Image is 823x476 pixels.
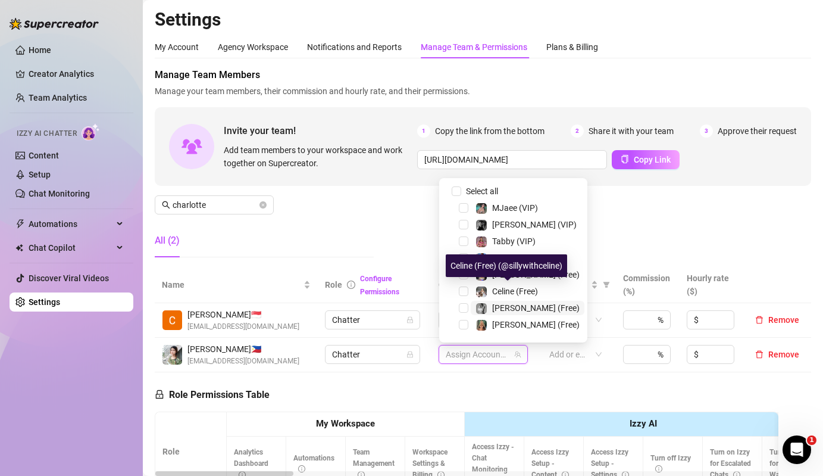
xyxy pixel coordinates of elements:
[298,465,305,472] span: info-circle
[459,253,468,263] span: Select tree node
[589,125,674,138] span: Share it with your team
[750,347,804,362] button: Remove
[459,237,468,246] span: Select tree node
[224,123,417,138] span: Invite your team!
[634,155,671,164] span: Copy Link
[459,203,468,213] span: Select tree node
[332,346,413,363] span: Chatter
[29,214,113,234] span: Automations
[187,321,299,332] span: [EMAIL_ADDRESS][DOMAIN_NAME]
[755,316,763,324] span: delete
[600,276,612,294] span: filter
[332,311,413,329] span: Chatter
[316,418,375,429] strong: My Workspace
[461,185,503,198] span: Select all
[162,310,182,330] img: Charlotte Acogido
[29,151,59,160] a: Content
[492,320,580,329] span: [PERSON_NAME] (Free)
[476,237,487,247] img: Tabby (VIP)
[162,278,301,291] span: Name
[29,189,90,198] a: Chat Monitoring
[162,345,182,365] img: Charlotte Ibay
[768,350,799,359] span: Remove
[476,320,487,331] img: Ellie (Free)
[406,316,414,323] span: lock
[807,435,816,445] span: 1
[650,454,691,474] span: Turn off Izzy
[459,220,468,229] span: Select tree node
[29,64,124,83] a: Creator Analytics
[259,201,267,209] button: close-circle
[29,170,51,179] a: Setup
[15,219,25,229] span: thunderbolt
[15,244,23,252] img: Chat Copilot
[783,435,811,464] iframe: Intercom live chat
[187,356,299,367] span: [EMAIL_ADDRESS][DOMAIN_NAME]
[417,125,430,138] span: 1
[325,280,342,290] span: Role
[459,320,468,329] span: Select tree node
[421,41,527,54] div: Manage Team & Permissions
[630,418,657,429] strong: Izzy AI
[616,267,680,303] th: Commission (%)
[224,144,412,170] span: Add team members to your workspace and work together on Supercreator.
[612,150,680,169] button: Copy Link
[155,390,164,399] span: lock
[492,203,538,213] span: MJaee (VIP)
[155,388,270,402] h5: Role Permissions Table
[680,267,743,303] th: Hourly rate ($)
[155,68,811,82] span: Manage Team Members
[29,238,113,257] span: Chat Copilot
[82,123,100,141] img: AI Chatter
[29,93,87,102] a: Team Analytics
[173,198,257,211] input: Search members
[155,267,318,303] th: Name
[406,351,414,358] span: lock
[655,465,662,472] span: info-circle
[571,125,584,138] span: 2
[492,253,540,263] span: Maddie (VIP)
[187,308,299,321] span: [PERSON_NAME] 🇸🇬
[29,45,51,55] a: Home
[476,203,487,214] img: MJaee (VIP)
[29,273,109,283] a: Discover Viral Videos
[155,85,811,98] span: Manage your team members, their commission and hourly rate, and their permissions.
[10,18,99,30] img: logo-BBDzfeDw.svg
[492,303,580,313] span: [PERSON_NAME] (Free)
[360,275,399,296] a: Configure Permissions
[546,41,598,54] div: Plans & Billing
[162,201,170,209] span: search
[514,351,521,358] span: team
[155,8,811,31] h2: Settings
[293,454,334,474] span: Automations
[492,220,577,229] span: [PERSON_NAME] (VIP)
[621,155,629,163] span: copy
[29,297,60,307] a: Settings
[603,281,610,288] span: filter
[492,237,536,246] span: Tabby (VIP)
[17,128,77,139] span: Izzy AI Chatter
[347,281,355,289] span: info-circle
[476,220,487,231] img: Kennedy (VIP)
[155,234,180,248] div: All (2)
[435,125,545,138] span: Copy the link from the bottom
[750,313,804,327] button: Remove
[155,41,199,54] div: My Account
[476,303,487,314] img: Kennedy (Free)
[459,303,468,313] span: Select tree node
[755,350,763,359] span: delete
[218,41,288,54] div: Agency Workspace
[768,315,799,325] span: Remove
[187,343,299,356] span: [PERSON_NAME] 🇵🇭
[307,41,402,54] div: Notifications and Reports
[718,125,797,138] span: Approve their request
[476,253,487,264] img: Maddie (VIP)
[700,125,713,138] span: 3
